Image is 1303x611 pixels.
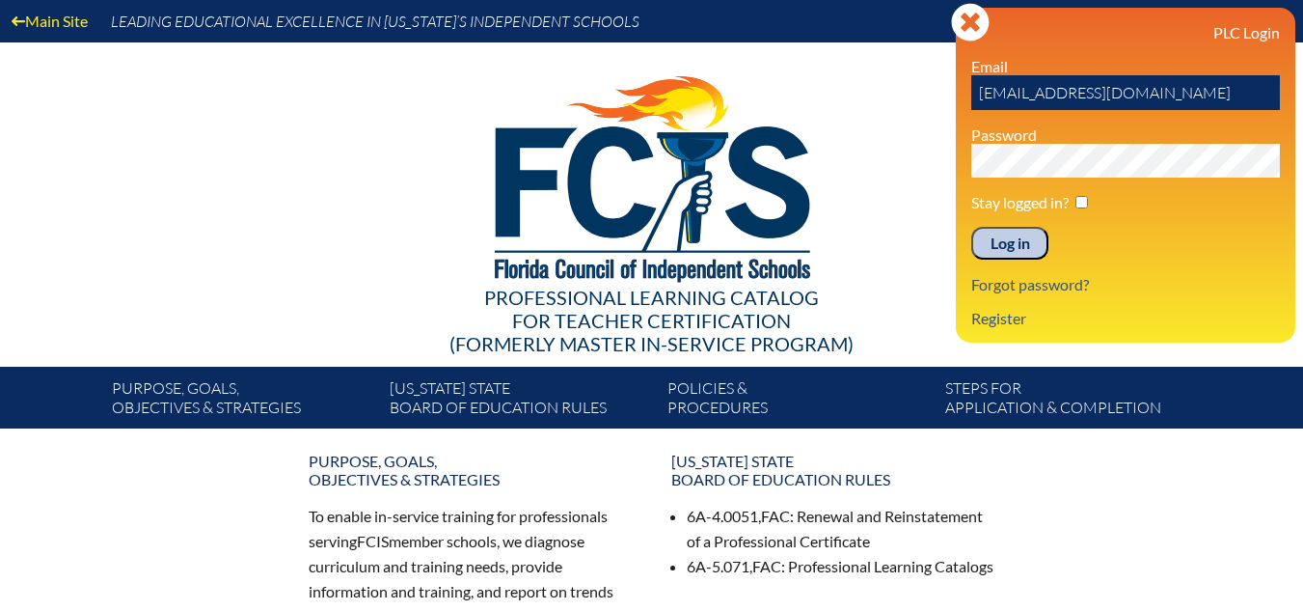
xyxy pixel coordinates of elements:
label: Email [971,57,1008,75]
span: FAC [761,507,790,525]
svg: Close [951,3,990,42]
label: Password [971,125,1037,144]
a: Register [964,305,1034,331]
a: Purpose, goals,objectives & strategies [297,444,644,496]
li: 6A-4.0051, : Renewal and Reinstatement of a Professional Certificate [687,504,995,554]
a: Main Site [4,8,95,34]
span: for Teacher Certification [512,309,791,332]
h3: PLC Login [971,23,1280,42]
a: Forgot password? [964,271,1097,297]
a: Steps forapplication & completion [937,375,1215,429]
a: Purpose, goals,objectives & strategies [104,375,382,429]
span: FAC [752,557,781,575]
label: Stay logged in? [971,193,1069,211]
a: Policies &Procedures [660,375,937,429]
li: 6A-5.071, : Professional Learning Catalogs [687,554,995,579]
div: Professional Learning Catalog (formerly Master In-service Program) [96,286,1208,355]
a: [US_STATE] StateBoard of Education rules [382,375,660,429]
a: [US_STATE] StateBoard of Education rules [660,444,1007,496]
input: Log in [971,227,1048,260]
img: FCISlogo221.eps [452,42,851,306]
span: FCIS [357,532,389,550]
